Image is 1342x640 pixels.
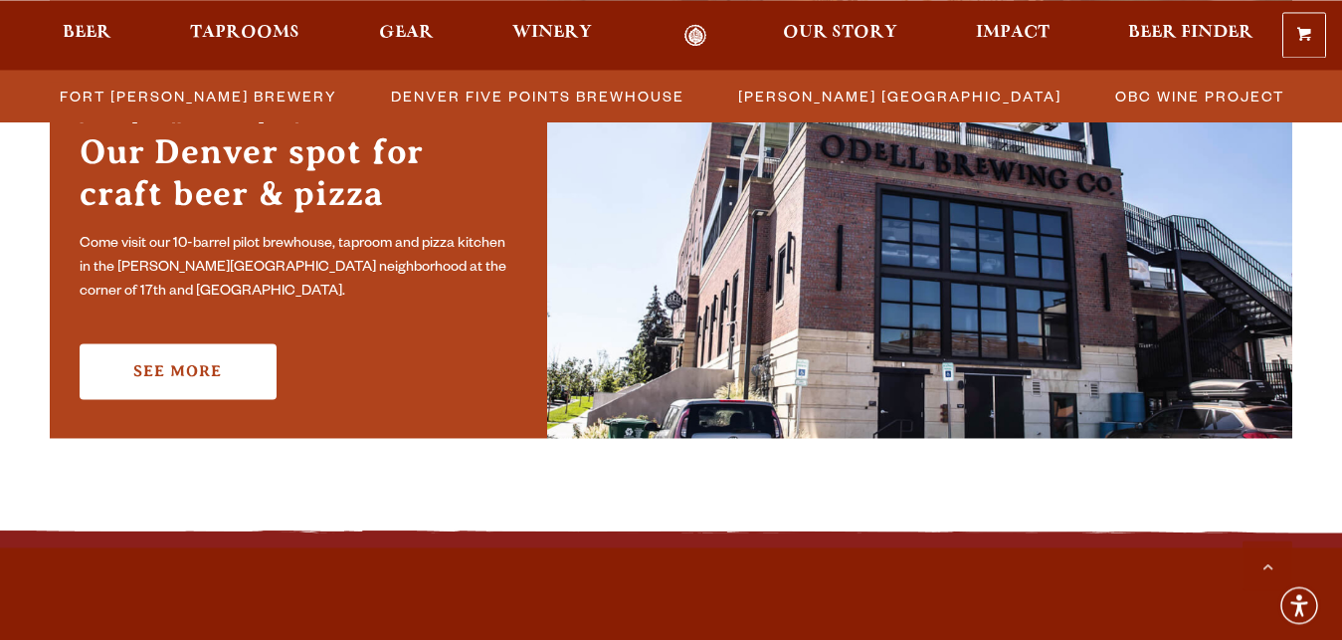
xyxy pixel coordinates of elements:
[379,82,694,110] a: Denver Five Points Brewhouse
[1115,82,1284,110] span: OBC Wine Project
[547,70,1292,438] img: Sloan’s Lake Brewhouse'
[976,25,1050,41] span: Impact
[48,82,347,110] a: Fort [PERSON_NAME] Brewery
[379,25,434,41] span: Gear
[1115,24,1266,47] a: Beer Finder
[60,82,337,110] span: Fort [PERSON_NAME] Brewery
[726,82,1071,110] a: [PERSON_NAME] [GEOGRAPHIC_DATA]
[963,24,1062,47] a: Impact
[80,343,277,399] a: See More
[770,24,910,47] a: Our Story
[190,25,299,41] span: Taprooms
[659,24,733,47] a: Odell Home
[391,82,684,110] span: Denver Five Points Brewhouse
[783,25,897,41] span: Our Story
[499,24,605,47] a: Winery
[1103,82,1294,110] a: OBC Wine Project
[80,131,517,225] h3: Our Denver spot for craft beer & pizza
[177,24,312,47] a: Taprooms
[1243,540,1292,590] a: Scroll to top
[512,25,592,41] span: Winery
[80,233,517,305] p: Come visit our 10-barrel pilot brewhouse, taproom and pizza kitchen in the [PERSON_NAME][GEOGRAPH...
[50,24,124,47] a: Beer
[1128,25,1253,41] span: Beer Finder
[738,82,1061,110] span: [PERSON_NAME] [GEOGRAPHIC_DATA]
[1277,583,1321,627] div: Accessibility Menu
[366,24,447,47] a: Gear
[63,25,111,41] span: Beer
